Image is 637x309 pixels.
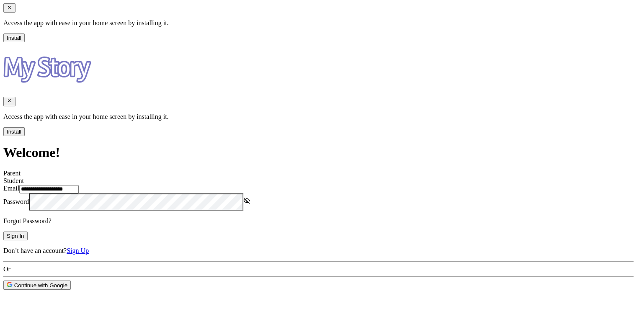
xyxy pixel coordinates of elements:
[7,233,24,239] span: Sign In
[3,185,19,192] label: Email
[3,145,634,160] h1: Welcome!
[3,265,10,273] span: Or
[3,247,634,255] p: Don’t have an account?
[7,282,13,287] img: icon
[3,113,634,121] p: Access the app with ease in your home screen by installing it.
[7,282,67,288] span: Continue with Google
[3,33,25,42] button: Install
[67,247,89,254] a: Sign Up
[3,42,91,95] img: Logo
[3,281,71,290] button: icon Continue with Google
[3,217,634,225] p: Forgot Password?
[3,127,25,136] button: Install
[3,19,634,27] p: Access the app with ease in your home screen by installing it.
[3,232,28,240] button: Sign In
[3,198,29,205] label: Password
[3,177,634,185] div: Student
[3,170,634,177] div: Parent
